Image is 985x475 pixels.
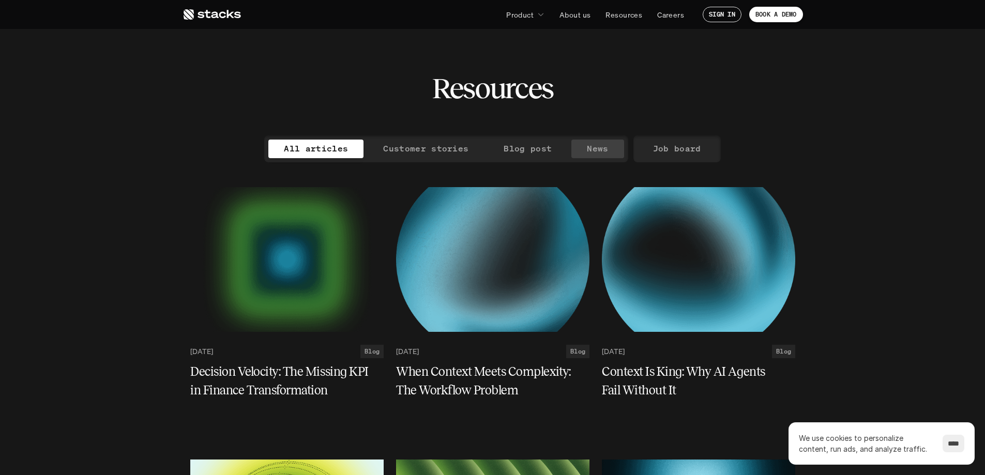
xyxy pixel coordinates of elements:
h5: Decision Velocity: The Missing KPI in Finance Transformation [190,362,371,400]
p: Resources [605,9,642,20]
p: [DATE] [602,347,625,356]
a: Customer stories [368,140,484,158]
p: BOOK A DEMO [755,11,797,18]
a: [DATE]Blog [396,345,589,358]
a: BOOK A DEMO [749,7,803,22]
p: Customer stories [383,141,468,156]
p: Product [506,9,534,20]
p: Careers [657,9,684,20]
a: [DATE]Blog [602,345,795,358]
p: Job board [653,141,701,156]
h2: Blog [776,348,791,355]
a: [DATE]Blog [190,345,384,358]
p: [DATE] [190,347,213,356]
p: News [587,141,608,156]
h5: Context Is King: Why AI Agents Fail Without It [602,362,783,400]
a: Job board [638,140,717,158]
a: Decision Velocity: The Missing KPI in Finance Transformation [190,362,384,400]
h5: When Context Meets Complexity: The Workflow Problem [396,362,577,400]
h2: Blog [365,348,380,355]
a: Privacy Policy [155,47,200,55]
a: News [571,140,624,158]
a: Resources [599,5,648,24]
a: Blog post [488,140,567,158]
h2: Blog [570,348,585,355]
a: About us [553,5,597,24]
a: When Context Meets Complexity: The Workflow Problem [396,362,589,400]
p: All articles [284,141,348,156]
h2: Resources [432,72,553,104]
a: Context Is King: Why AI Agents Fail Without It [602,362,795,400]
a: All articles [268,140,363,158]
a: Careers [651,5,690,24]
p: We use cookies to personalize content, run ads, and analyze traffic. [799,433,932,454]
p: Blog post [504,141,552,156]
p: [DATE] [396,347,419,356]
p: About us [559,9,590,20]
a: SIGN IN [703,7,741,22]
p: SIGN IN [709,11,735,18]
